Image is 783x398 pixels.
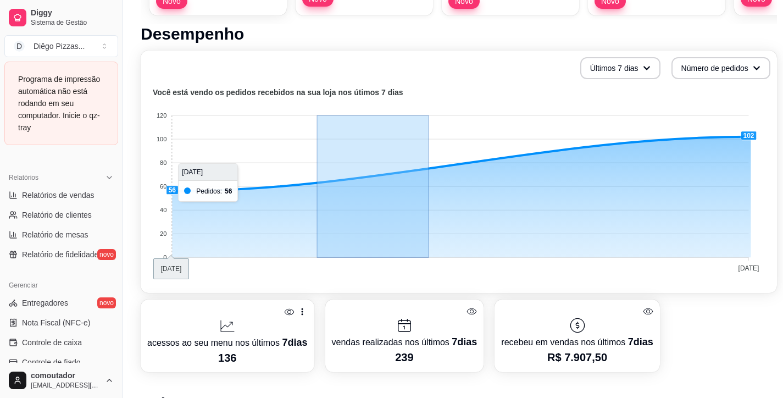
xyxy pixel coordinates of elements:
tspan: [DATE] [738,264,759,272]
a: Relatório de clientes [4,206,118,224]
tspan: 20 [160,230,166,237]
span: 7 dias [452,336,477,347]
span: Relatório de mesas [22,229,88,240]
span: Controle de caixa [22,337,82,348]
p: 136 [147,350,308,366]
a: Entregadoresnovo [4,294,118,312]
span: Nota Fiscal (NFC-e) [22,317,90,328]
span: Diggy [31,8,114,18]
span: D [14,41,25,52]
button: Número de pedidos [671,57,770,79]
span: Relatórios de vendas [22,190,95,201]
tspan: [DATE] [162,264,182,272]
a: Relatórios de vendas [4,186,118,204]
p: 239 [332,350,477,365]
a: DiggySistema de Gestão [4,4,118,31]
span: comoutador [31,371,101,381]
span: Relatório de clientes [22,209,92,220]
div: Gerenciar [4,277,118,294]
span: Entregadores [22,297,68,308]
h1: Desempenho [141,24,777,44]
tspan: 80 [160,159,166,166]
span: [EMAIL_ADDRESS][DOMAIN_NAME] [31,381,101,390]
div: Programa de impressão automática não está rodando em seu computador. Inicie o qz-tray [18,73,104,134]
tspan: 120 [157,112,166,119]
span: 7 dias [282,337,307,348]
a: Controle de caixa [4,334,118,351]
div: Diêgo Pizzas ... [34,41,85,52]
p: acessos ao seu menu nos últimos [147,335,308,350]
a: Nota Fiscal (NFC-e) [4,314,118,331]
a: Relatório de mesas [4,226,118,244]
a: Controle de fiado [4,353,118,371]
span: Controle de fiado [22,357,81,368]
span: 7 dias [628,336,653,347]
span: Sistema de Gestão [31,18,114,27]
button: Últimos 7 dias [580,57,660,79]
tspan: 40 [160,207,166,213]
text: Você está vendo os pedidos recebidos na sua loja nos útimos 7 dias [153,88,403,97]
a: Relatório de fidelidadenovo [4,246,118,263]
span: Relatório de fidelidade [22,249,98,260]
p: recebeu em vendas nos últimos [501,334,653,350]
tspan: 100 [157,136,166,142]
p: vendas realizadas nos últimos [332,334,477,350]
tspan: 60 [160,183,166,190]
button: comoutador[EMAIL_ADDRESS][DOMAIN_NAME] [4,367,118,394]
tspan: 0 [163,254,166,261]
button: Select a team [4,35,118,57]
p: R$ 7.907,50 [501,350,653,365]
span: Relatórios [9,173,38,182]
